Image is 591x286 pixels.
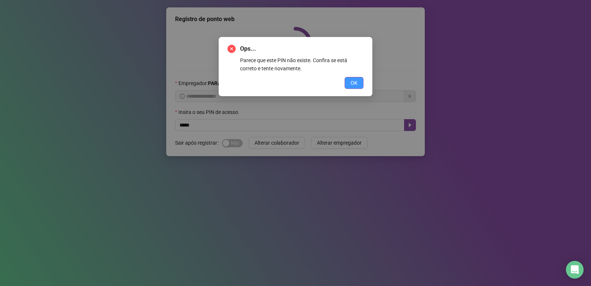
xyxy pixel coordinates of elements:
[351,79,358,87] span: OK
[228,45,236,53] span: close-circle
[240,56,363,73] div: Parece que este PIN não existe. Confira se está correto e tente novamente.
[566,261,584,279] div: Open Intercom Messenger
[345,77,363,89] button: OK
[240,44,363,53] span: Ops...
